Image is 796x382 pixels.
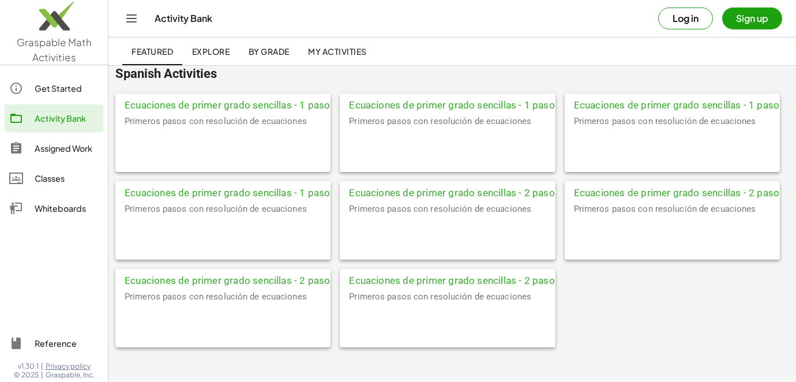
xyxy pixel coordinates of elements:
div: Primeros pasos con resolución de ecuaciones [115,290,331,347]
button: Toggle navigation [122,9,141,28]
a: Reference [5,329,103,357]
span: | [41,370,43,380]
div: Classes [35,171,99,185]
div: Ecuaciones de primer grado sencillas - 2 pasos - división ([GEOGRAPHIC_DATA]) [340,269,555,290]
div: Ecuaciones de primer grado sencillas - 1 paso - multiplicación y división (PA) [115,181,331,202]
span: By Grade [248,46,289,57]
div: Ecuaciones de primer grado sencillas - 1 paso - multiplicación y división (IA) [565,93,780,114]
div: Primeros pasos con resolución de ecuaciones [340,290,555,347]
div: Activity Bank [35,111,99,125]
a: Activity Bank [5,104,103,132]
span: Explore [192,46,230,57]
button: Sign up [722,8,782,29]
span: | [41,362,43,371]
div: Ecuaciones de primer grado sencillas - 2 pasos - división (IA) [115,269,331,290]
div: Primeros pasos con resolución de ecuaciones [565,202,780,260]
span: Graspable, Inc. [46,370,95,380]
div: Primeros pasos con resolución de ecuaciones [565,114,780,172]
span: My Activities [308,46,367,57]
span: © 2025 [14,370,39,380]
a: Classes [5,164,103,192]
div: Primeros pasos con resolución de ecuaciones [115,202,331,260]
span: v1.30.1 [18,362,39,371]
div: Get Started [35,81,99,95]
div: Ecuaciones de primer grado sencillas - 1 paso - suma y resta (IA) [115,93,331,114]
div: Primeros pasos con resolución de ecuaciones [340,202,555,260]
button: Log in [658,8,713,29]
div: Ecuaciones de primer grado sencillas - 2 pasos - multiplicación (IA) [340,181,555,202]
div: Ecuaciones de primer grado sencillas - 2 pasos - multiplicación (PA) [565,181,780,202]
div: Ecuaciones de primer grado sencillas - 1 paso - suma y resta (PA) [340,93,555,114]
div: Primeros pasos con resolución de ecuaciones [340,114,555,172]
span: Featured [132,46,173,57]
div: Assigned Work [35,141,99,155]
a: Whiteboards [5,194,103,222]
span: Graspable Math Activities [17,36,92,63]
div: Whiteboards [35,201,99,215]
a: Assigned Work [5,134,103,162]
a: Get Started [5,74,103,102]
div: Reference [35,336,99,350]
div: Primeros pasos con resolución de ecuaciones [115,114,331,172]
a: Privacy policy [46,362,95,371]
h2: Spanish Activities [115,66,789,82]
